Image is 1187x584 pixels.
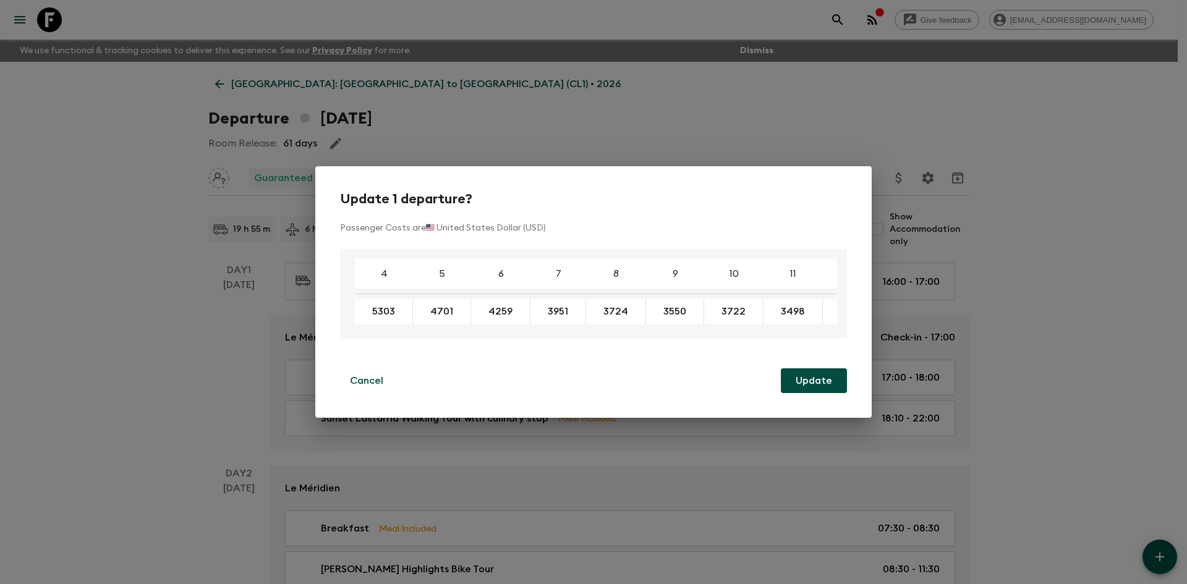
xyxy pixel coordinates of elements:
p: Passenger Costs are 🇺🇸 United States Dollar (USD) [340,222,847,234]
button: 3724 [589,299,643,324]
div: Enter a new cost to update all selected instances [586,299,646,324]
button: 3387 [825,299,879,324]
div: Enter a new cost to update all selected instances [646,299,704,324]
p: 11 [790,266,796,281]
div: Enter a new cost to update all selected instances [704,299,764,324]
button: 3550 [649,299,701,324]
button: 3722 [707,299,760,324]
button: Cancel [340,368,393,393]
button: 3498 [766,299,820,324]
button: 4701 [415,299,468,324]
p: 10 [730,266,739,281]
div: Enter a new cost to update all selected instances [471,299,530,324]
div: Enter a new cost to update all selected instances [823,299,882,324]
p: Cancel [350,373,383,388]
p: 7 [556,266,561,281]
button: 5303 [357,299,410,324]
button: 4259 [474,299,527,324]
button: Update [781,368,847,393]
button: 3951 [533,299,583,324]
p: 8 [613,266,619,281]
div: Enter a new cost to update all selected instances [355,299,413,324]
p: 4 [381,266,388,281]
p: 6 [498,266,504,281]
p: 5 [439,266,445,281]
h2: Update 1 departure? [340,191,847,207]
p: 9 [673,266,678,281]
div: Enter a new cost to update all selected instances [413,299,471,324]
div: Enter a new cost to update all selected instances [530,299,586,324]
div: Enter a new cost to update all selected instances [764,299,823,324]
